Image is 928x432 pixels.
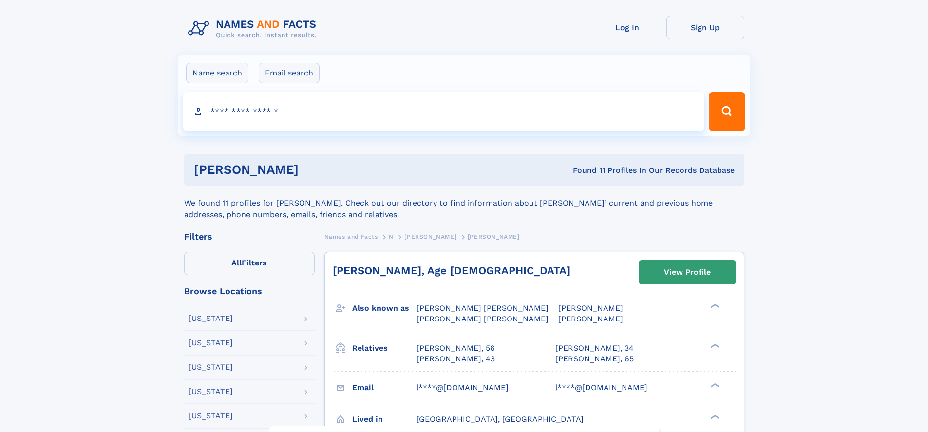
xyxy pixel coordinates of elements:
[588,16,666,39] a: Log In
[708,303,720,309] div: ❯
[417,354,495,364] a: [PERSON_NAME], 43
[333,264,570,277] a: [PERSON_NAME], Age [DEMOGRAPHIC_DATA]
[555,354,634,364] a: [PERSON_NAME], 65
[352,379,417,396] h3: Email
[259,63,320,83] label: Email search
[184,232,315,241] div: Filters
[184,186,744,221] div: We found 11 profiles for [PERSON_NAME]. Check out our directory to find information about [PERSON...
[417,414,584,424] span: [GEOGRAPHIC_DATA], [GEOGRAPHIC_DATA]
[404,233,456,240] span: [PERSON_NAME]
[639,261,736,284] a: View Profile
[189,363,233,371] div: [US_STATE]
[555,343,634,354] a: [PERSON_NAME], 34
[417,314,549,323] span: [PERSON_NAME] [PERSON_NAME]
[436,165,735,176] div: Found 11 Profiles In Our Records Database
[186,63,248,83] label: Name search
[708,382,720,388] div: ❯
[184,16,324,42] img: Logo Names and Facts
[183,92,705,131] input: search input
[189,388,233,395] div: [US_STATE]
[189,412,233,420] div: [US_STATE]
[666,16,744,39] a: Sign Up
[389,230,394,243] a: N
[184,252,315,275] label: Filters
[189,315,233,322] div: [US_STATE]
[417,343,495,354] a: [PERSON_NAME], 56
[558,303,623,313] span: [PERSON_NAME]
[184,287,315,296] div: Browse Locations
[352,300,417,317] h3: Also known as
[189,339,233,347] div: [US_STATE]
[664,261,711,283] div: View Profile
[194,164,436,176] h1: [PERSON_NAME]
[404,230,456,243] a: [PERSON_NAME]
[708,342,720,349] div: ❯
[417,303,549,313] span: [PERSON_NAME] [PERSON_NAME]
[324,230,378,243] a: Names and Facts
[352,340,417,357] h3: Relatives
[558,314,623,323] span: [PERSON_NAME]
[352,411,417,428] h3: Lived in
[709,92,745,131] button: Search Button
[231,258,242,267] span: All
[389,233,394,240] span: N
[708,413,720,420] div: ❯
[468,233,520,240] span: [PERSON_NAME]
